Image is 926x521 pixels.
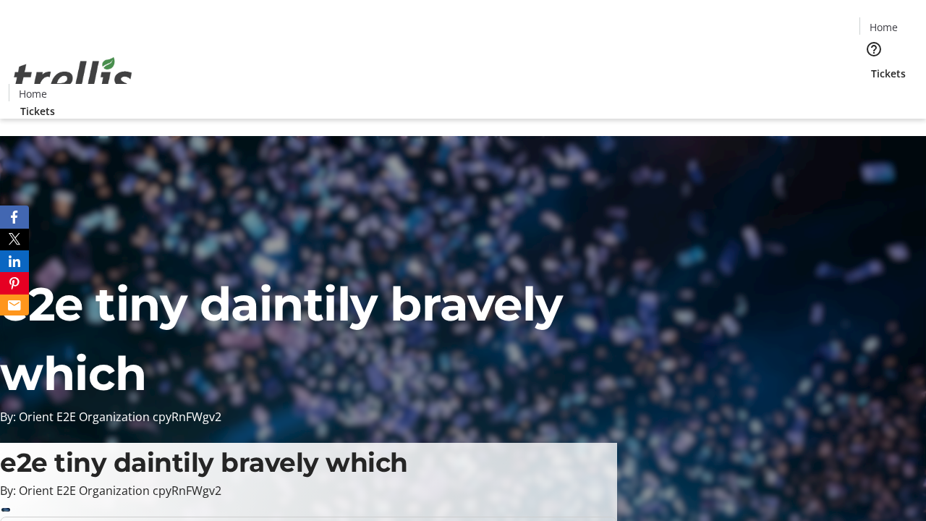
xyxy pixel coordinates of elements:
a: Tickets [859,66,917,81]
a: Tickets [9,103,67,119]
span: Home [19,86,47,101]
a: Home [9,86,56,101]
span: Tickets [871,66,906,81]
button: Cart [859,81,888,110]
span: Tickets [20,103,55,119]
button: Help [859,35,888,64]
a: Home [860,20,906,35]
img: Orient E2E Organization cpyRnFWgv2's Logo [9,41,137,114]
span: Home [870,20,898,35]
